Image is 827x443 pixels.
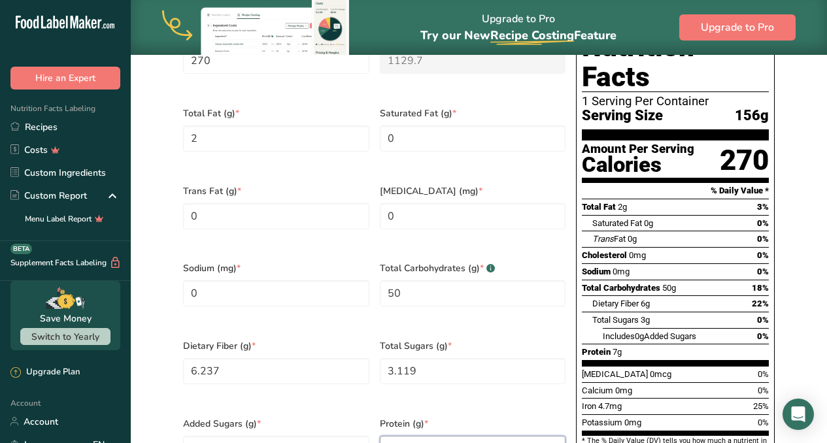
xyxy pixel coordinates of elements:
[582,369,648,379] span: [MEDICAL_DATA]
[624,418,641,427] span: 0mg
[752,299,769,308] span: 22%
[592,315,639,325] span: Total Sugars
[582,108,663,124] span: Serving Size
[644,218,653,228] span: 0g
[582,418,622,427] span: Potassium
[10,67,120,90] button: Hire an Expert
[752,283,769,293] span: 18%
[582,347,611,357] span: Protein
[183,184,369,198] span: Trans Fat (g)
[592,234,626,244] span: Fat
[758,369,769,379] span: 0%
[10,244,32,254] div: BETA
[757,250,769,260] span: 0%
[420,1,616,55] div: Upgrade to Pro
[650,369,671,379] span: 0mcg
[679,14,796,41] button: Upgrade to Pro
[380,107,566,120] span: Saturated Fat (g)
[735,108,769,124] span: 156g
[592,299,639,308] span: Dietary Fiber
[10,366,80,379] div: Upgrade Plan
[40,312,92,325] div: Save Money
[20,328,110,345] button: Switch to Yearly
[598,401,622,411] span: 4.7mg
[613,347,622,357] span: 7g
[380,184,566,198] span: [MEDICAL_DATA] (mg)
[757,267,769,276] span: 0%
[628,234,637,244] span: 0g
[582,250,627,260] span: Cholesterol
[701,20,774,35] span: Upgrade to Pro
[582,202,616,212] span: Total Fat
[490,27,574,43] span: Recipe Costing
[582,401,596,411] span: Iron
[380,339,566,353] span: Total Sugars (g)
[662,283,676,293] span: 50g
[582,95,769,108] div: 1 Serving Per Container
[420,27,616,43] span: Try our New Feature
[592,234,614,244] i: Trans
[603,331,696,341] span: Includes Added Sugars
[618,202,627,212] span: 2g
[757,218,769,228] span: 0%
[757,234,769,244] span: 0%
[613,267,630,276] span: 0mg
[635,331,644,341] span: 0g
[582,156,694,174] div: Calories
[753,401,769,411] span: 25%
[757,202,769,212] span: 3%
[582,143,694,156] div: Amount Per Serving
[757,331,769,341] span: 0%
[615,386,632,395] span: 0mg
[757,315,769,325] span: 0%
[720,143,769,178] div: 270
[641,299,650,308] span: 6g
[582,267,611,276] span: Sodium
[629,250,646,260] span: 0mg
[183,417,369,431] span: Added Sugars (g)
[582,386,613,395] span: Calcium
[183,339,369,353] span: Dietary Fiber (g)
[592,218,642,228] span: Saturated Fat
[380,261,566,275] span: Total Carbohydrates (g)
[582,32,769,92] h1: Nutrition Facts
[31,331,99,343] span: Switch to Yearly
[582,283,660,293] span: Total Carbohydrates
[641,315,650,325] span: 3g
[183,261,369,275] span: Sodium (mg)
[380,417,566,431] span: Protein (g)
[758,418,769,427] span: 0%
[582,183,769,199] section: % Daily Value *
[783,399,814,430] div: Open Intercom Messenger
[183,107,369,120] span: Total Fat (g)
[758,386,769,395] span: 0%
[10,189,87,203] div: Custom Report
